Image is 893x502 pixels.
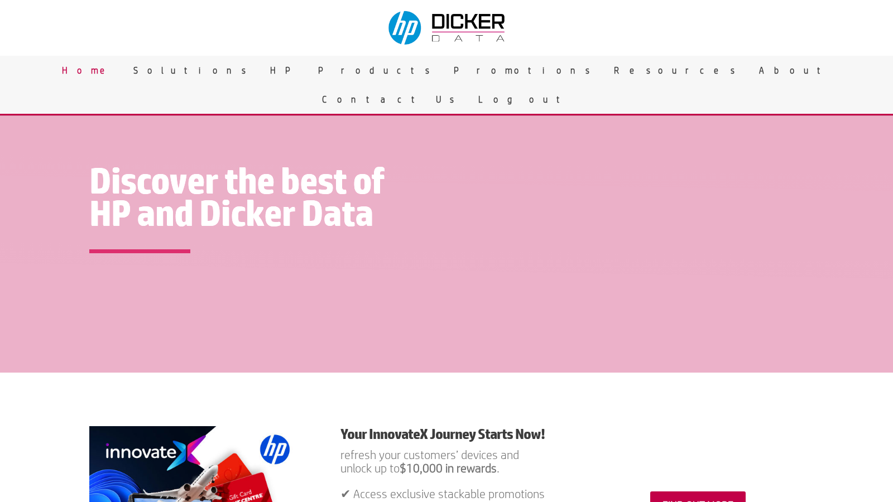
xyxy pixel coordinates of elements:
[125,56,262,85] a: Solutions
[340,448,553,487] p: refresh your customers’ devices and unlock up to .
[262,56,445,85] a: HP Products
[382,6,513,50] img: Dicker Data & HP
[89,165,427,235] h1: Discover the best of HP and Dicker Data
[470,85,579,114] a: Logout
[340,426,553,448] h1: Your InnovateX Journey Starts Now!
[54,56,125,85] a: Home
[751,56,840,85] a: About
[400,461,497,475] strong: $10,000 in rewards
[445,56,606,85] a: Promotions
[606,56,751,85] a: Resources
[314,85,470,114] a: Contact Us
